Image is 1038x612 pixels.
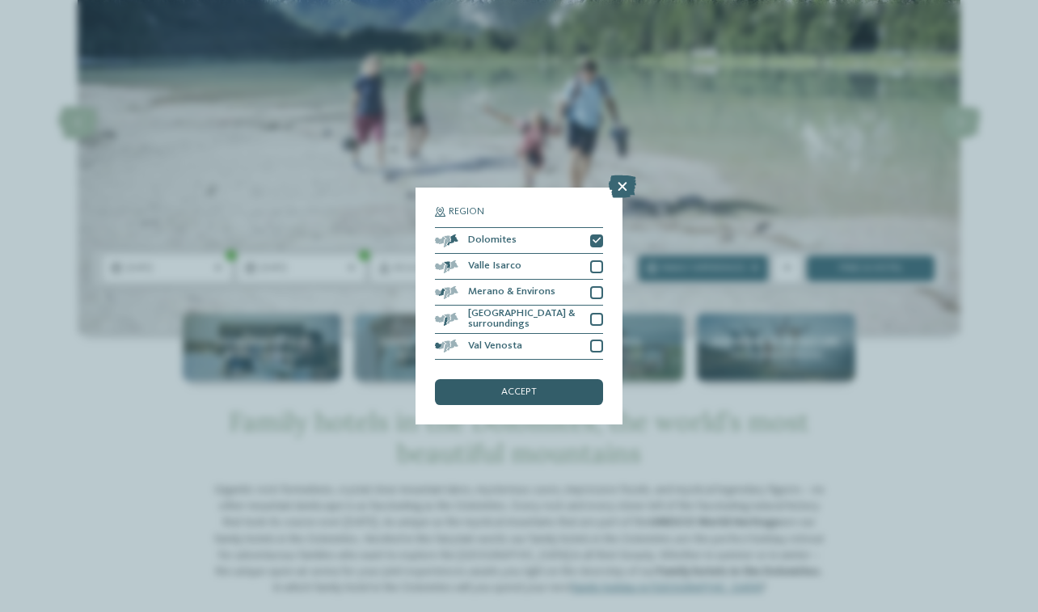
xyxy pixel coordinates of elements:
span: accept [501,387,537,398]
span: [GEOGRAPHIC_DATA] & surroundings [468,309,580,330]
span: Val Venosta [468,341,522,352]
span: Merano & Environs [468,287,555,298]
span: Dolomites [468,235,517,246]
span: Region [449,207,484,217]
span: Valle Isarco [468,261,521,272]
